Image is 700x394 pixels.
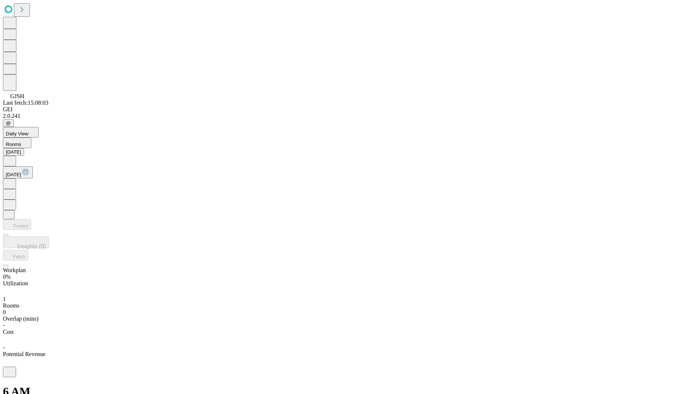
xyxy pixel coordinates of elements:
span: GJSH [10,93,24,99]
span: - [3,322,5,328]
span: Potential Revenue [3,351,46,357]
button: @ [3,119,14,127]
span: Cost [3,329,13,335]
span: - [3,344,5,351]
span: 0 [3,309,6,315]
span: Workplan [3,267,26,273]
button: [DATE] [3,166,33,178]
span: [DATE] [6,172,21,177]
button: Insights (0) [3,236,49,248]
span: Last fetch: 15:08:03 [3,100,48,106]
span: Insights (0) [17,243,46,250]
button: Fetch [3,250,28,260]
div: 2.0.241 [3,113,697,119]
span: Rooms [3,302,19,309]
button: Predict [3,219,31,230]
span: 0% [3,274,11,280]
span: @ [6,120,11,126]
div: GEI [3,106,697,113]
span: Rooms [6,142,21,147]
span: Utilization [3,280,28,286]
span: 1 [3,296,6,302]
span: Overlap (mins) [3,316,38,322]
span: Daily View [6,131,28,136]
button: [DATE] [3,148,24,156]
button: Daily View [3,127,39,138]
button: Rooms [3,138,31,148]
